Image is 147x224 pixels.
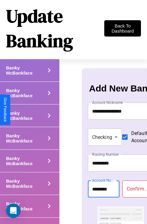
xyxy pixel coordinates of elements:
h4: Banky McBankface [6,178,45,189]
button: Back To Dashboard [104,20,141,37]
label: Account Nickname [92,100,123,105]
label: Account Number [92,178,116,183]
h4: Banky McBankface [6,156,45,166]
h4: Banky McBankface [6,133,45,143]
h4: Banky McBankface [6,65,45,75]
div: Open Intercom Messenger [6,203,21,218]
div: Give Feedback [3,98,7,122]
h4: Banky McBankface [6,88,45,98]
h4: Banky McBankface [6,201,45,211]
div: Checking [88,129,122,146]
img: check [98,206,144,224]
h4: Banky McBankface [6,110,45,121]
label: Routing Number [92,152,119,157]
h1: Update Banking [6,4,104,53]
